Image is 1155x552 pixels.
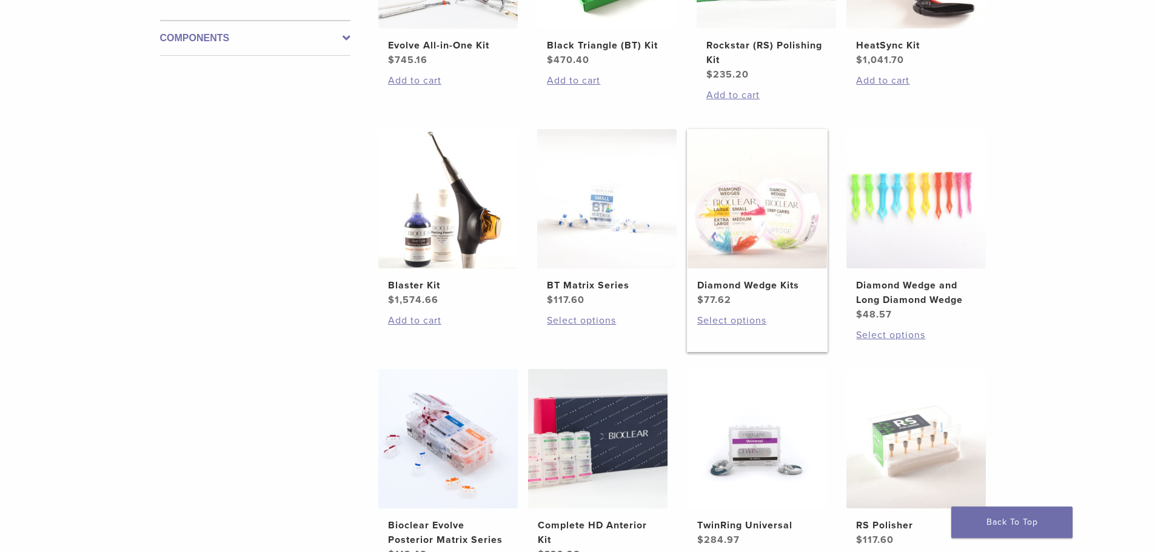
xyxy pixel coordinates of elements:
bdi: 235.20 [706,68,749,81]
img: Blaster Kit [378,129,518,268]
bdi: 117.60 [547,294,584,306]
a: Select options for “BT Matrix Series” [547,313,667,328]
a: Add to cart: “Blaster Kit” [388,313,508,328]
a: Select options for “Diamond Wedge and Long Diamond Wedge” [856,328,976,342]
h2: Complete HD Anterior Kit [538,518,658,547]
label: Components [160,31,350,45]
a: Diamond Wedge KitsDiamond Wedge Kits $77.62 [687,129,828,307]
img: TwinRing Universal [688,369,827,508]
h2: TwinRing Universal [697,518,817,533]
img: RS Polisher [846,369,986,508]
span: $ [697,294,704,306]
bdi: 470.40 [547,54,589,66]
bdi: 1,574.66 [388,294,438,306]
a: Add to cart: “HeatSync Kit” [856,73,976,88]
span: $ [856,308,863,321]
a: Add to cart: “Rockstar (RS) Polishing Kit” [706,88,826,102]
span: $ [856,534,863,546]
a: RS PolisherRS Polisher $117.60 [846,369,987,547]
h2: BT Matrix Series [547,278,667,293]
bdi: 745.16 [388,54,427,66]
bdi: 117.60 [856,534,894,546]
span: $ [388,54,395,66]
h2: Rockstar (RS) Polishing Kit [706,38,826,67]
img: Complete HD Anterior Kit [528,369,668,508]
h2: RS Polisher [856,518,976,533]
bdi: 1,041.70 [856,54,904,66]
img: BT Matrix Series [537,129,677,268]
bdi: 284.97 [697,534,740,546]
a: TwinRing UniversalTwinRing Universal $284.97 [687,369,828,547]
h2: Blaster Kit [388,278,508,293]
h2: Diamond Wedge and Long Diamond Wedge [856,278,976,307]
a: Select options for “Diamond Wedge Kits” [697,313,817,328]
span: $ [547,54,554,66]
img: Diamond Wedge Kits [688,129,827,268]
span: $ [856,54,863,66]
img: Diamond Wedge and Long Diamond Wedge [846,129,986,268]
bdi: 77.62 [697,294,731,306]
a: Blaster KitBlaster Kit $1,574.66 [378,129,519,307]
span: $ [697,534,704,546]
span: $ [547,294,554,306]
span: $ [706,68,713,81]
a: Add to cart: “Evolve All-in-One Kit” [388,73,508,88]
a: Diamond Wedge and Long Diamond WedgeDiamond Wedge and Long Diamond Wedge $48.57 [846,129,987,322]
img: Bioclear Evolve Posterior Matrix Series [378,369,518,508]
h2: Diamond Wedge Kits [697,278,817,293]
h2: Evolve All-in-One Kit [388,38,508,53]
h2: Black Triangle (BT) Kit [547,38,667,53]
a: Add to cart: “Black Triangle (BT) Kit” [547,73,667,88]
bdi: 48.57 [856,308,892,321]
a: Back To Top [951,507,1073,538]
h2: Bioclear Evolve Posterior Matrix Series [388,518,508,547]
h2: HeatSync Kit [856,38,976,53]
span: $ [388,294,395,306]
a: BT Matrix SeriesBT Matrix Series $117.60 [537,129,678,307]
